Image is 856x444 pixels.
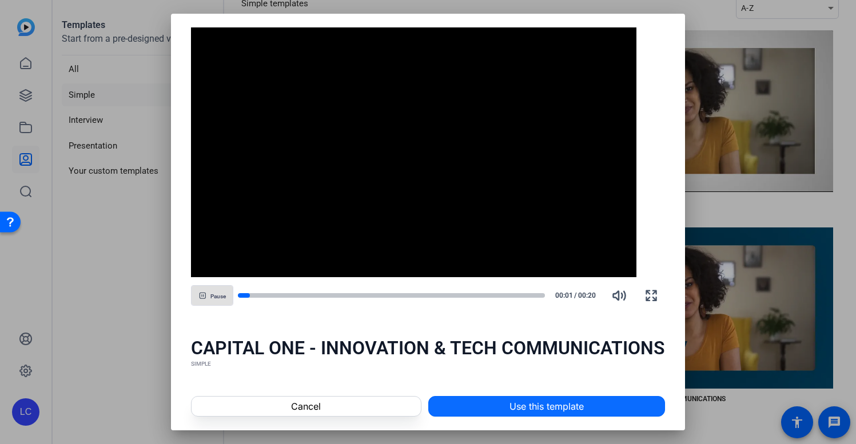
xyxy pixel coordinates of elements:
[191,396,421,417] button: Cancel
[550,290,601,301] div: /
[578,290,602,301] span: 00:20
[550,290,573,301] span: 00:01
[638,282,665,309] button: Fullscreen
[191,285,233,306] button: Pause
[191,337,665,359] div: CAPITAL ONE - INNOVATION & TECH COMMUNICATIONS
[191,359,665,369] div: SIMPLE
[509,399,584,413] span: Use this template
[191,27,636,278] div: Video Player
[291,399,321,413] span: Cancel
[428,396,666,417] button: Use this template
[606,282,633,309] button: Mute
[210,293,226,300] span: Pause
